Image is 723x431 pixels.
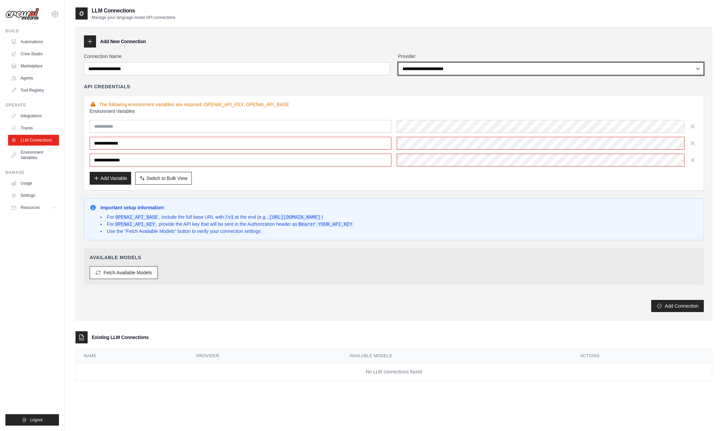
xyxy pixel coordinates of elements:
label: Connection Name [84,53,390,60]
code: OPENAI_API_KEY [114,222,156,227]
h4: API Credentials [84,83,130,90]
button: Logout [5,414,59,426]
button: Fetch Available Models [90,266,158,279]
code: [URL][DOMAIN_NAME] [268,215,322,220]
span: Logout [30,417,42,423]
span: Resources [21,205,40,210]
code: Bearer YOUR_API_KEY [297,222,354,227]
li: For , provide the API key that will be sent in the Authorization header as [100,221,354,228]
th: Name [76,349,188,363]
a: Automations [8,36,59,47]
p: Manage your language model API connections [92,15,175,20]
a: Agents [8,73,59,84]
button: Add Variable [90,172,131,185]
code: OPENAI_API_BASE [114,215,159,220]
a: Environment Variables [8,147,59,163]
h3: Add New Connection [100,38,146,45]
label: Provider [398,53,704,60]
div: Manage [5,170,59,175]
a: Integrations [8,111,59,121]
span: Switch to Bulk View [146,175,187,182]
li: Use the "Fetch Available Models" button to verify your connection settings [100,228,354,235]
a: Marketplace [8,61,59,71]
button: Add Connection [651,300,704,312]
div: The following environment variables are required: OPENAI_API_KEY, OPENAI_API_BASE [90,101,698,108]
img: Logo [5,8,39,21]
th: Provider [188,349,341,363]
strong: Important setup information: [100,205,165,210]
th: Available Models [341,349,572,363]
h2: LLM Connections [92,7,175,15]
th: Actions [572,349,712,363]
a: Tool Registry [8,85,59,96]
button: Resources [8,202,59,213]
div: Operate [5,102,59,108]
a: Crew Studio [8,49,59,59]
h3: Existing LLM Connections [92,334,149,341]
a: Settings [8,190,59,201]
code: /v1 [224,215,235,220]
h4: Available Models [90,254,698,261]
li: For , include the full base URL with at the end (e.g., ) [100,214,354,221]
div: Build [5,28,59,34]
a: Traces [8,123,59,133]
button: Switch to Bulk View [135,172,192,185]
a: LLM Connections [8,135,59,146]
h3: Environment Variables [90,108,698,115]
a: Usage [8,178,59,189]
td: No LLM connections found [76,363,712,381]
